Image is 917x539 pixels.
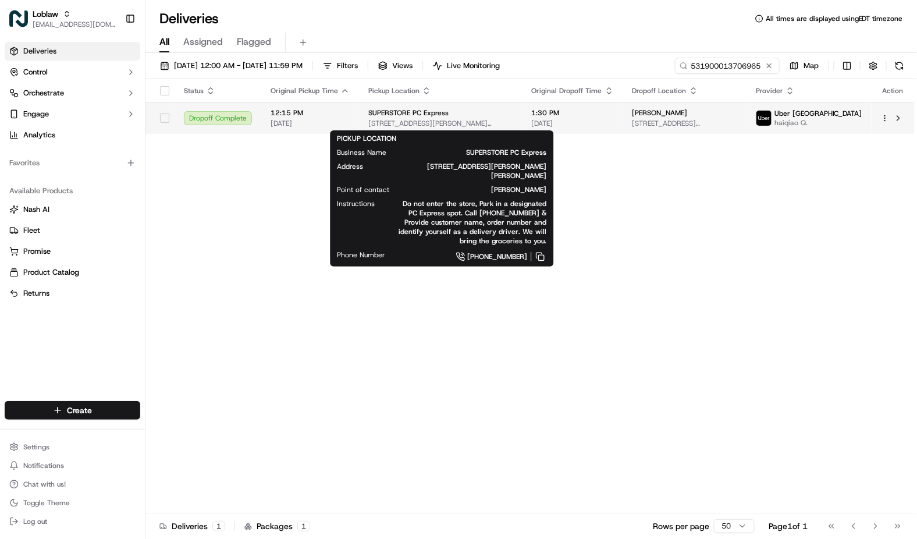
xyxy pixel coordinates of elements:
[12,111,33,132] img: 1736555255976-a54dd68f-1ca7-489b-9aae-adbdc363a1c4
[675,58,780,74] input: Type to search
[5,84,140,102] button: Orchestrate
[67,405,92,416] span: Create
[5,105,140,123] button: Engage
[632,86,687,95] span: Dropoff Location
[5,182,140,200] div: Available Products
[766,14,903,23] span: All times are displayed using EDT timezone
[40,123,147,132] div: We're available if you need us!
[12,170,21,179] div: 📗
[756,86,783,95] span: Provider
[12,12,35,35] img: Nash
[23,288,49,299] span: Returns
[23,88,64,98] span: Orchestrate
[392,61,413,71] span: Views
[82,197,141,206] a: Powered byPylon
[337,61,358,71] span: Filters
[368,108,449,118] span: SUPERSTORE PC Express
[804,61,819,71] span: Map
[23,225,40,236] span: Fleet
[98,170,108,179] div: 💻
[23,461,64,470] span: Notifications
[632,119,737,128] span: [STREET_ADDRESS][PERSON_NAME]
[23,246,51,257] span: Promise
[23,442,49,452] span: Settings
[23,267,79,278] span: Product Catalog
[632,108,688,118] span: [PERSON_NAME]
[5,263,140,282] button: Product Catalog
[404,250,546,263] a: [PHONE_NUMBER]
[9,246,136,257] a: Promise
[5,242,140,261] button: Promise
[212,521,225,531] div: 1
[756,111,772,126] img: uber-new-logo.jpeg
[184,86,204,95] span: Status
[532,108,614,118] span: 1:30 PM
[653,520,709,532] p: Rows per page
[155,58,308,74] button: [DATE] 12:00 AM - [DATE] 11:59 PM
[5,221,140,240] button: Fleet
[5,42,140,61] a: Deliveries
[271,108,350,118] span: 12:15 PM
[159,9,219,28] h1: Deliveries
[337,199,375,208] span: Instructions
[9,204,136,215] a: Nash AI
[5,458,140,474] button: Notifications
[891,58,908,74] button: Refresh
[5,5,120,33] button: LoblawLoblaw[EMAIL_ADDRESS][DOMAIN_NAME]
[110,169,187,180] span: API Documentation
[405,148,546,157] span: SUPERSTORE PC Express
[23,498,70,508] span: Toggle Theme
[5,476,140,492] button: Chat with us!
[337,162,363,171] span: Address
[9,288,136,299] a: Returns
[40,111,191,123] div: Start new chat
[9,225,136,236] a: Fleet
[23,480,66,489] span: Chat with us!
[5,63,140,81] button: Control
[368,86,420,95] span: Pickup Location
[23,109,49,119] span: Engage
[5,439,140,455] button: Settings
[428,58,505,74] button: Live Monitoring
[23,46,56,56] span: Deliveries
[159,520,225,532] div: Deliveries
[271,119,350,128] span: [DATE]
[532,86,602,95] span: Original Dropoff Time
[23,67,48,77] span: Control
[183,35,223,49] span: Assigned
[5,126,140,144] a: Analytics
[5,495,140,511] button: Toggle Theme
[94,164,191,185] a: 💻API Documentation
[5,284,140,303] button: Returns
[271,86,338,95] span: Original Pickup Time
[33,20,116,29] button: [EMAIL_ADDRESS][DOMAIN_NAME]
[337,185,389,194] span: Point of contact
[7,164,94,185] a: 📗Knowledge Base
[382,162,546,180] span: [STREET_ADDRESS][PERSON_NAME][PERSON_NAME]
[318,58,363,74] button: Filters
[297,521,310,531] div: 1
[774,109,862,118] span: Uber [GEOGRAPHIC_DATA]
[30,75,209,87] input: Got a question? Start typing here...
[23,204,49,215] span: Nash AI
[23,130,55,140] span: Analytics
[467,252,527,261] span: [PHONE_NUMBER]
[23,517,47,526] span: Log out
[393,199,546,246] span: Do not enter the store, Park in a designated PC Express spot. Call [PHONE_NUMBER] & Provide custo...
[12,47,212,65] p: Welcome 👋
[198,115,212,129] button: Start new chat
[532,119,614,128] span: [DATE]
[373,58,418,74] button: Views
[33,8,58,20] button: Loblaw
[337,148,386,157] span: Business Name
[769,520,808,532] div: Page 1 of 1
[337,134,396,143] span: PICKUP LOCATION
[881,86,905,95] div: Action
[174,61,303,71] span: [DATE] 12:00 AM - [DATE] 11:59 PM
[5,513,140,530] button: Log out
[244,520,310,532] div: Packages
[9,267,136,278] a: Product Catalog
[9,9,28,28] img: Loblaw
[408,185,546,194] span: [PERSON_NAME]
